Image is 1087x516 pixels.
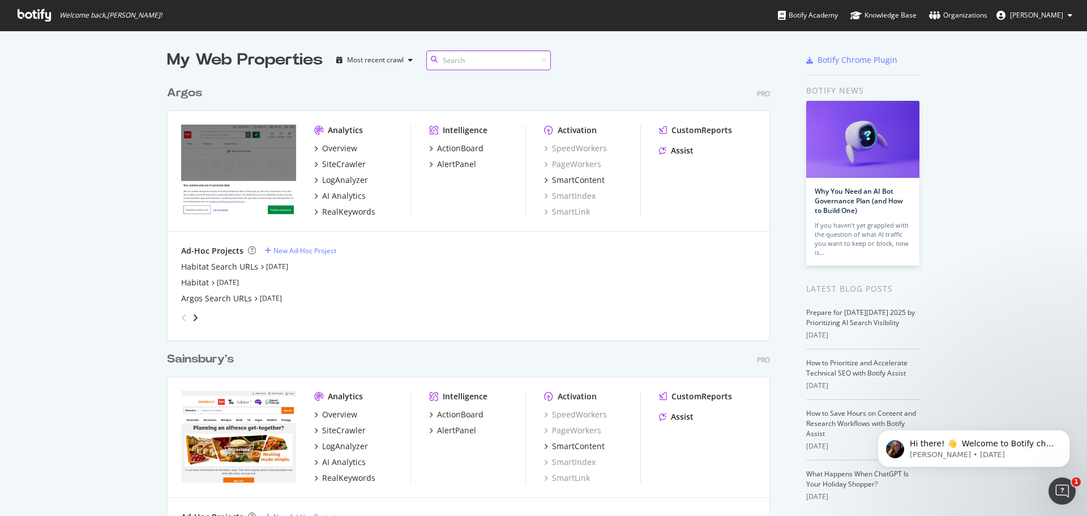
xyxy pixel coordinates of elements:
p: Message from Laura, sent 5d ago [49,44,195,54]
div: Analytics [328,391,363,402]
div: Botify Chrome Plugin [818,54,897,66]
div: AI Analytics [322,190,366,202]
a: AI Analytics [314,190,366,202]
div: Assist [671,411,694,423]
a: How to Prioritize and Accelerate Technical SEO with Botify Assist [806,358,908,378]
a: SmartIndex [544,457,596,468]
img: www.argos.co.uk [181,125,296,216]
div: SmartLink [544,472,590,484]
a: ActionBoard [429,409,483,420]
div: Pro [757,355,770,365]
div: AI Analytics [322,457,366,468]
div: angle-right [191,312,199,323]
a: SmartContent [544,441,605,452]
img: Why You Need an AI Bot Governance Plan (and How to Build One) [806,101,919,178]
div: Assist [671,145,694,156]
a: New Ad-Hoc Project [265,246,336,255]
a: CustomReports [659,391,732,402]
span: Welcome back, [PERSON_NAME] ! [59,11,162,20]
iframe: Intercom notifications message [861,406,1087,485]
a: Botify Chrome Plugin [806,54,897,66]
a: SiteCrawler [314,159,366,170]
a: Overview [314,409,357,420]
div: Most recent crawl [347,57,404,63]
a: How to Save Hours on Content and Research Workflows with Botify Assist [806,408,916,438]
div: [DATE] [806,381,920,391]
a: [DATE] [266,262,288,271]
div: Analytics [328,125,363,136]
a: SpeedWorkers [544,143,607,154]
a: Why You Need an AI Bot Governance Plan (and How to Build One) [815,186,903,215]
div: Botify news [806,84,920,97]
div: Overview [322,143,357,154]
div: [DATE] [806,441,920,451]
div: RealKeywords [322,472,375,484]
div: My Web Properties [167,49,323,71]
div: Argos Search URLs [181,293,252,304]
div: Ad-Hoc Projects [181,245,243,257]
div: Overview [322,409,357,420]
div: LogAnalyzer [322,174,368,186]
div: AlertPanel [437,425,476,436]
div: RealKeywords [322,206,375,218]
div: Pro [757,89,770,99]
div: Activation [558,125,597,136]
a: RealKeywords [314,472,375,484]
iframe: Intercom live chat [1049,477,1076,505]
a: What Happens When ChatGPT Is Your Holiday Shopper? [806,469,909,489]
a: Habitat Search URLs [181,261,258,272]
div: Botify Academy [778,10,838,21]
a: AlertPanel [429,425,476,436]
button: Most recent crawl [332,51,417,69]
a: [DATE] [260,293,282,303]
a: Argos [167,85,207,101]
a: PageWorkers [544,159,601,170]
div: Knowledge Base [850,10,917,21]
img: *.sainsburys.co.uk/ [181,391,296,483]
a: LogAnalyzer [314,441,368,452]
div: Argos [167,85,202,101]
div: Latest Blog Posts [806,283,920,295]
a: SmartIndex [544,190,596,202]
a: CustomReports [659,125,732,136]
a: Assist [659,145,694,156]
a: PageWorkers [544,425,601,436]
a: Assist [659,411,694,423]
div: angle-left [177,309,191,327]
a: Sainsbury's [167,351,238,368]
div: SmartLink [544,206,590,218]
div: Organizations [929,10,987,21]
div: AlertPanel [437,159,476,170]
div: If you haven’t yet grappled with the question of what AI traffic you want to keep or block, now is… [815,221,911,257]
div: LogAnalyzer [322,441,368,452]
div: Habitat [181,277,209,288]
span: Francois Guillaume [1010,10,1063,20]
a: Prepare for [DATE][DATE] 2025 by Prioritizing AI Search Visibility [806,308,915,327]
button: [PERSON_NAME] [987,6,1081,24]
div: New Ad-Hoc Project [273,246,336,255]
a: [DATE] [217,278,239,287]
div: Intelligence [443,391,487,402]
div: ActionBoard [437,143,483,154]
div: [DATE] [806,330,920,340]
div: [DATE] [806,492,920,502]
a: RealKeywords [314,206,375,218]
a: ActionBoard [429,143,483,154]
div: SiteCrawler [322,425,366,436]
div: Sainsbury's [167,351,234,368]
a: SpeedWorkers [544,409,607,420]
span: 1 [1072,477,1081,487]
a: AlertPanel [429,159,476,170]
input: Search [426,50,551,70]
div: SiteCrawler [322,159,366,170]
div: CustomReports [671,125,732,136]
div: Activation [558,391,597,402]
